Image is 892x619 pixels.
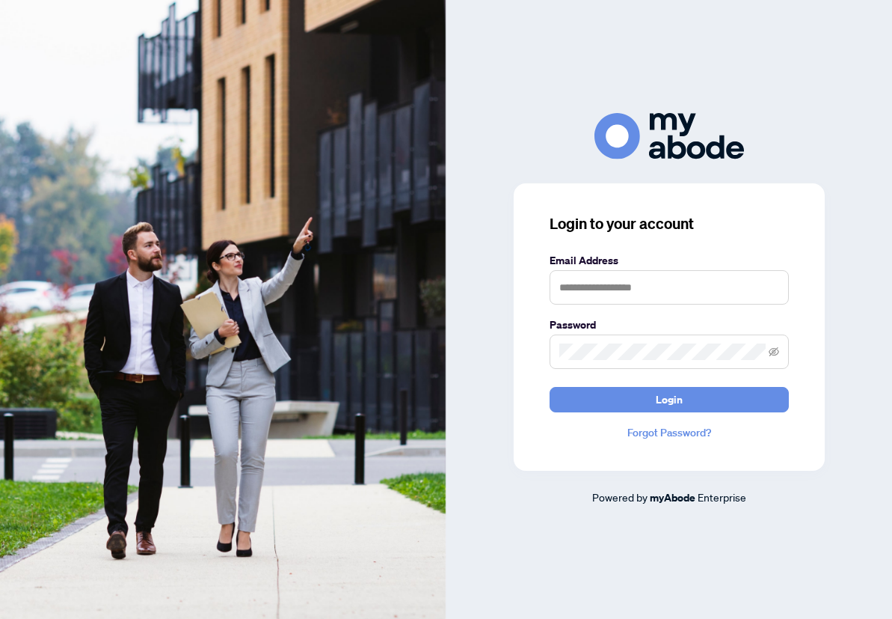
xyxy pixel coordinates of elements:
span: Login [656,388,683,412]
a: myAbode [650,490,695,506]
span: eye-invisible [769,347,779,357]
span: Powered by [592,490,648,504]
a: Forgot Password? [550,424,789,441]
button: Login [550,387,789,412]
h3: Login to your account [550,213,789,234]
img: ma-logo [594,113,744,159]
span: Enterprise [698,490,746,504]
label: Password [550,317,789,333]
label: Email Address [550,252,789,269]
